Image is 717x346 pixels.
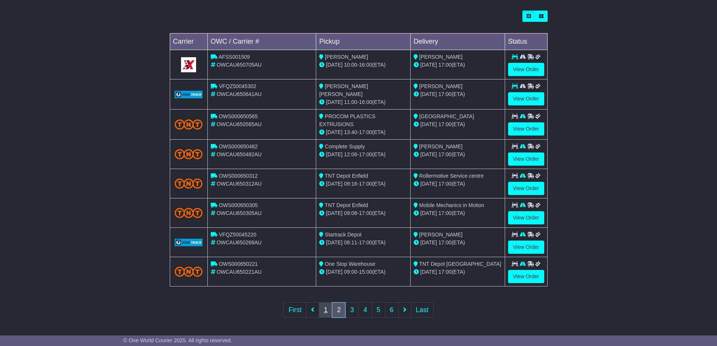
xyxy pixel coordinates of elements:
span: 15:00 [359,269,372,275]
a: View Order [508,182,544,195]
span: 17:00 [438,269,452,275]
div: - (ETA) [319,209,407,217]
span: VFQZ50045220 [219,232,256,238]
span: OWCAU650641AU [216,91,262,97]
a: First [283,302,306,318]
div: - (ETA) [319,180,407,188]
span: [DATE] [326,269,343,275]
span: 17:00 [359,151,372,157]
span: Mobile Mechanics in Motion [419,202,484,208]
span: [DATE] [326,181,343,187]
span: One Stop Warehouse [325,261,375,267]
td: OWC / Carrier # [207,34,316,50]
a: Last [411,302,434,318]
span: 17:00 [359,129,372,135]
span: 16:00 [359,99,372,105]
a: View Order [508,63,544,76]
span: OWS000650312 [219,173,258,179]
span: 17:00 [438,121,452,127]
span: [DATE] [326,151,343,157]
span: [DATE] [420,210,437,216]
span: 17:00 [438,91,452,97]
span: © One World Courier 2025. All rights reserved. [123,337,232,343]
a: 4 [358,302,372,318]
span: VFQZ50045302 [219,83,256,89]
span: [DATE] [420,269,437,275]
span: 13:40 [344,129,357,135]
span: 12:06 [344,151,357,157]
img: TNT_Domestic.png [175,119,203,130]
span: [DATE] [420,239,437,245]
span: OWCAU650312AU [216,181,262,187]
span: 11:00 [344,99,357,105]
span: OWS000650482 [219,143,258,149]
span: 08:11 [344,239,357,245]
span: OWS000650221 [219,261,258,267]
td: Carrier [170,34,207,50]
a: 5 [372,302,385,318]
span: [GEOGRAPHIC_DATA] [419,113,474,119]
span: 17:00 [438,210,452,216]
span: OWCAU650482AU [216,151,262,157]
div: (ETA) [414,120,502,128]
div: (ETA) [414,268,502,276]
span: OWS000650305 [219,202,258,208]
img: GetCarrierServiceLogo [175,91,203,98]
div: (ETA) [414,209,502,217]
a: View Order [508,122,544,136]
span: [PERSON_NAME] [419,83,463,89]
a: View Order [508,270,544,283]
span: AFSS001509 [219,54,250,60]
span: OWCAU650565AU [216,121,262,127]
img: GetCarrierServiceLogo [175,239,203,246]
span: 17:00 [359,181,372,187]
span: 17:00 [438,151,452,157]
div: (ETA) [414,90,502,98]
span: Startrack Depot [325,232,361,238]
div: - (ETA) [319,98,407,106]
div: - (ETA) [319,268,407,276]
span: [DATE] [420,62,437,68]
span: [DATE] [420,181,437,187]
span: 17:00 [438,181,452,187]
img: GetCarrierServiceLogo [181,57,196,72]
a: 6 [385,302,399,318]
span: 09:08 [344,210,357,216]
span: OWCAU650221AU [216,269,262,275]
span: [PERSON_NAME] [419,232,463,238]
span: Complete Supply [325,143,365,149]
div: (ETA) [414,180,502,188]
img: TNT_Domestic.png [175,208,203,218]
span: [DATE] [326,62,343,68]
span: PROCOM PLASTICS EXTRUSIONS [319,113,375,127]
a: View Order [508,92,544,105]
td: Pickup [316,34,411,50]
span: [DATE] [326,99,343,105]
span: 17:00 [438,62,452,68]
a: View Order [508,241,544,254]
span: 17:00 [438,239,452,245]
a: 3 [345,302,359,318]
span: [DATE] [326,129,343,135]
img: TNT_Domestic.png [175,178,203,189]
span: OWS000650565 [219,113,258,119]
span: [DATE] [326,239,343,245]
td: Status [505,34,547,50]
span: Rollermotive Service centre [419,173,484,179]
span: [DATE] [420,151,437,157]
div: - (ETA) [319,151,407,159]
span: [PERSON_NAME] [419,54,463,60]
span: 17:00 [359,210,372,216]
span: [DATE] [420,121,437,127]
span: 10:00 [344,62,357,68]
img: TNT_Domestic.png [175,267,203,277]
div: (ETA) [414,61,502,69]
span: [PERSON_NAME] [325,54,368,60]
div: (ETA) [414,239,502,247]
span: [PERSON_NAME] [419,143,463,149]
span: TNT Depot [GEOGRAPHIC_DATA] [419,261,501,267]
img: TNT_Domestic.png [175,149,203,159]
span: OWCAU650705AU [216,62,262,68]
span: [DATE] [420,91,437,97]
div: - (ETA) [319,61,407,69]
